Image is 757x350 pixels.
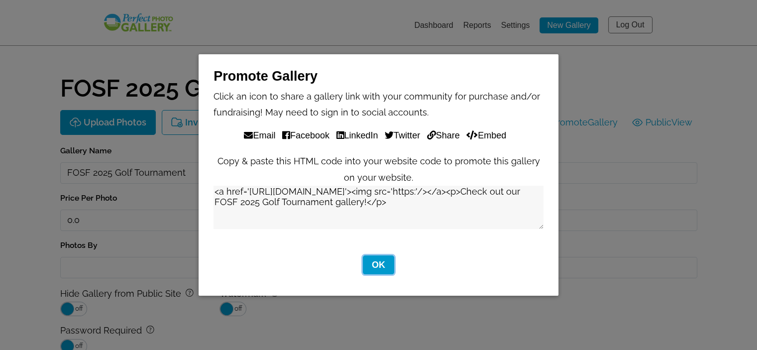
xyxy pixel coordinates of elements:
span: Email [244,127,275,143]
button: Embed [466,130,506,141]
p: Click an icon to share a gallery link with your community for purchase and/or fundraising! May ne... [214,89,543,121]
button: OK [363,255,394,275]
h2: Promote Gallery [214,64,543,89]
span: Twitter [385,127,420,143]
span: LinkedIn [336,127,378,143]
button: Share [427,130,460,141]
p: Copy & paste this HTML code into your website code to promote this gallery on your website. [214,153,543,234]
span: Facebook [282,127,329,143]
